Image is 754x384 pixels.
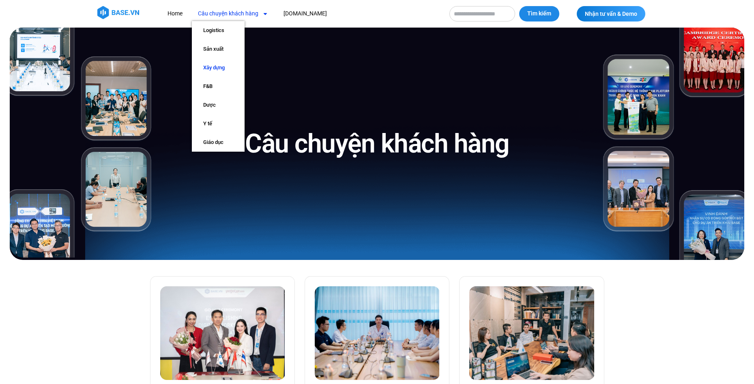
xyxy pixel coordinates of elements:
a: Dược [192,96,245,114]
a: Xây dựng [192,58,245,77]
a: Home [161,6,189,21]
a: Nhận tư vấn & Demo [577,6,645,21]
nav: Menu [161,6,441,21]
h1: Câu chuyện khách hàng [245,127,509,161]
span: Nhận tư vấn & Demo [585,11,637,17]
a: [DOMAIN_NAME] [277,6,333,21]
button: Tìm kiếm [519,6,559,21]
a: F&B [192,77,245,96]
a: Sản xuất [192,40,245,58]
a: Câu chuyện khách hàng [192,6,274,21]
span: Tìm kiếm [527,10,551,18]
a: Logistics [192,21,245,40]
a: Giáo dục [192,133,245,152]
a: Y tế [192,114,245,133]
ul: Câu chuyện khách hàng [192,21,245,152]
